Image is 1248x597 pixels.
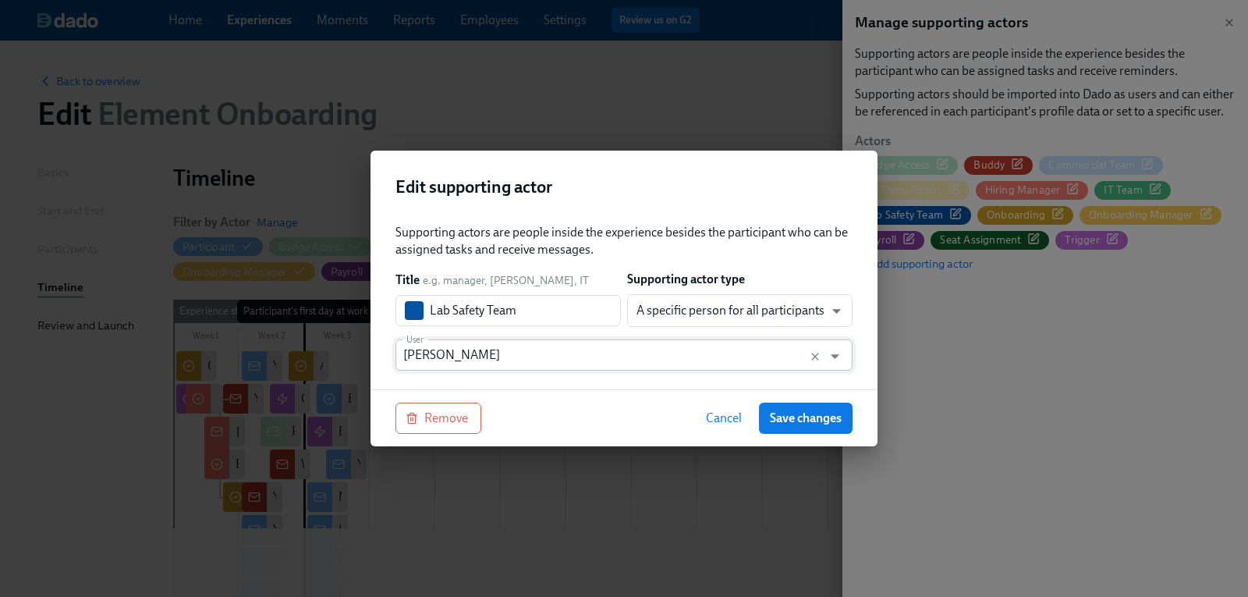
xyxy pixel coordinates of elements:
span: Cancel [706,410,742,426]
input: Type to search users [403,339,815,371]
span: Remove [409,410,468,426]
h2: Edit supporting actor [395,176,853,199]
button: Save changes [759,403,853,434]
button: Cancel [695,403,753,434]
input: Manager [430,295,621,326]
span: e.g. manager, [PERSON_NAME], IT [423,273,589,288]
span: Save changes [770,410,842,426]
label: Supporting actor type [627,271,745,288]
button: Remove [395,403,481,434]
button: Open [823,344,847,368]
div: Supporting actors are people inside the experience besides the participant who can be assigned ta... [395,224,853,258]
label: Title [395,272,420,289]
button: Clear [806,347,824,366]
div: A specific person for all participants [627,294,853,327]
